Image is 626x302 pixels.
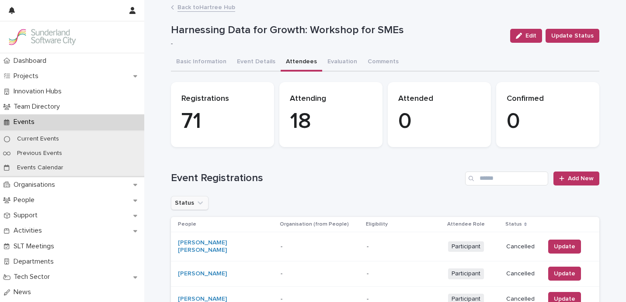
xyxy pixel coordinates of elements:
[553,172,599,185] a: Add New
[290,109,372,135] p: 18
[280,220,349,229] p: Organisation (from People)
[10,164,70,172] p: Events Calendar
[506,270,538,278] p: Cancelled
[551,31,594,40] span: Update Status
[448,241,484,252] span: Participant
[398,109,480,135] p: 0
[10,72,45,80] p: Projects
[554,269,575,278] span: Update
[281,270,360,278] p: -
[10,211,45,220] p: Support
[507,94,589,104] p: Confirmed
[465,172,548,185] input: Search
[232,53,281,72] button: Event Details
[366,220,388,229] p: Eligibility
[10,150,69,157] p: Previous Events
[10,87,69,96] p: Innovation Hubs
[448,268,484,279] span: Participant
[322,53,362,72] button: Evaluation
[367,243,441,251] p: -
[181,109,264,135] p: 71
[554,242,575,251] span: Update
[281,53,322,72] button: Attendees
[568,175,594,182] span: Add New
[548,240,581,254] button: Update
[181,94,264,104] p: Registrations
[171,172,462,185] h1: Event Registrations
[281,243,360,251] p: -
[171,232,599,261] tr: [PERSON_NAME] [PERSON_NAME] --ParticipantCancelledUpdate
[10,226,49,235] p: Activities
[177,2,235,12] a: Back toHartree Hub
[10,273,57,281] p: Tech Sector
[171,196,209,210] button: Status
[171,24,503,37] p: Harnessing Data for Growth: Workshop for SMEs
[398,94,480,104] p: Attended
[505,220,522,229] p: Status
[178,239,265,254] a: [PERSON_NAME] [PERSON_NAME]
[362,53,404,72] button: Comments
[10,181,62,189] p: Organisations
[510,29,542,43] button: Edit
[10,57,53,65] p: Dashboard
[10,288,38,296] p: News
[10,103,67,111] p: Team Directory
[290,94,372,104] p: Attending
[546,29,599,43] button: Update Status
[10,242,61,251] p: SLT Meetings
[367,270,441,278] p: -
[548,267,581,281] button: Update
[10,118,42,126] p: Events
[178,270,227,278] a: [PERSON_NAME]
[507,109,589,135] p: 0
[171,261,599,286] tr: [PERSON_NAME] --ParticipantCancelledUpdate
[10,257,61,266] p: Departments
[506,243,538,251] p: Cancelled
[171,53,232,72] button: Basic Information
[447,220,485,229] p: Attendee Role
[7,28,77,46] img: Kay6KQejSz2FjblR6DWv
[171,40,500,48] p: -
[10,135,66,143] p: Current Events
[10,196,42,204] p: People
[525,33,536,39] span: Edit
[178,220,196,229] p: People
